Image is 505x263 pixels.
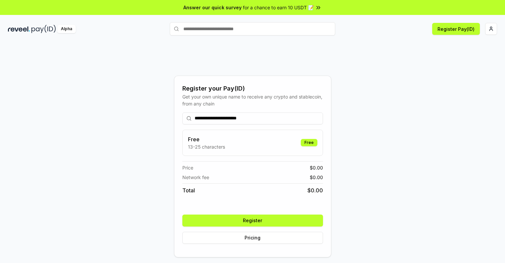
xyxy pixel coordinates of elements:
[310,164,323,171] span: $ 0.00
[307,186,323,194] span: $ 0.00
[57,25,76,33] div: Alpha
[182,232,323,244] button: Pricing
[182,186,195,194] span: Total
[432,23,480,35] button: Register Pay(ID)
[182,164,193,171] span: Price
[31,25,56,33] img: pay_id
[243,4,314,11] span: for a chance to earn 10 USDT 📝
[188,135,225,143] h3: Free
[188,143,225,150] p: 13-25 characters
[182,215,323,227] button: Register
[183,4,242,11] span: Answer our quick survey
[301,139,317,146] div: Free
[182,84,323,93] div: Register your Pay(ID)
[182,174,209,181] span: Network fee
[182,93,323,107] div: Get your own unique name to receive any crypto and stablecoin, from any chain
[310,174,323,181] span: $ 0.00
[8,25,30,33] img: reveel_dark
